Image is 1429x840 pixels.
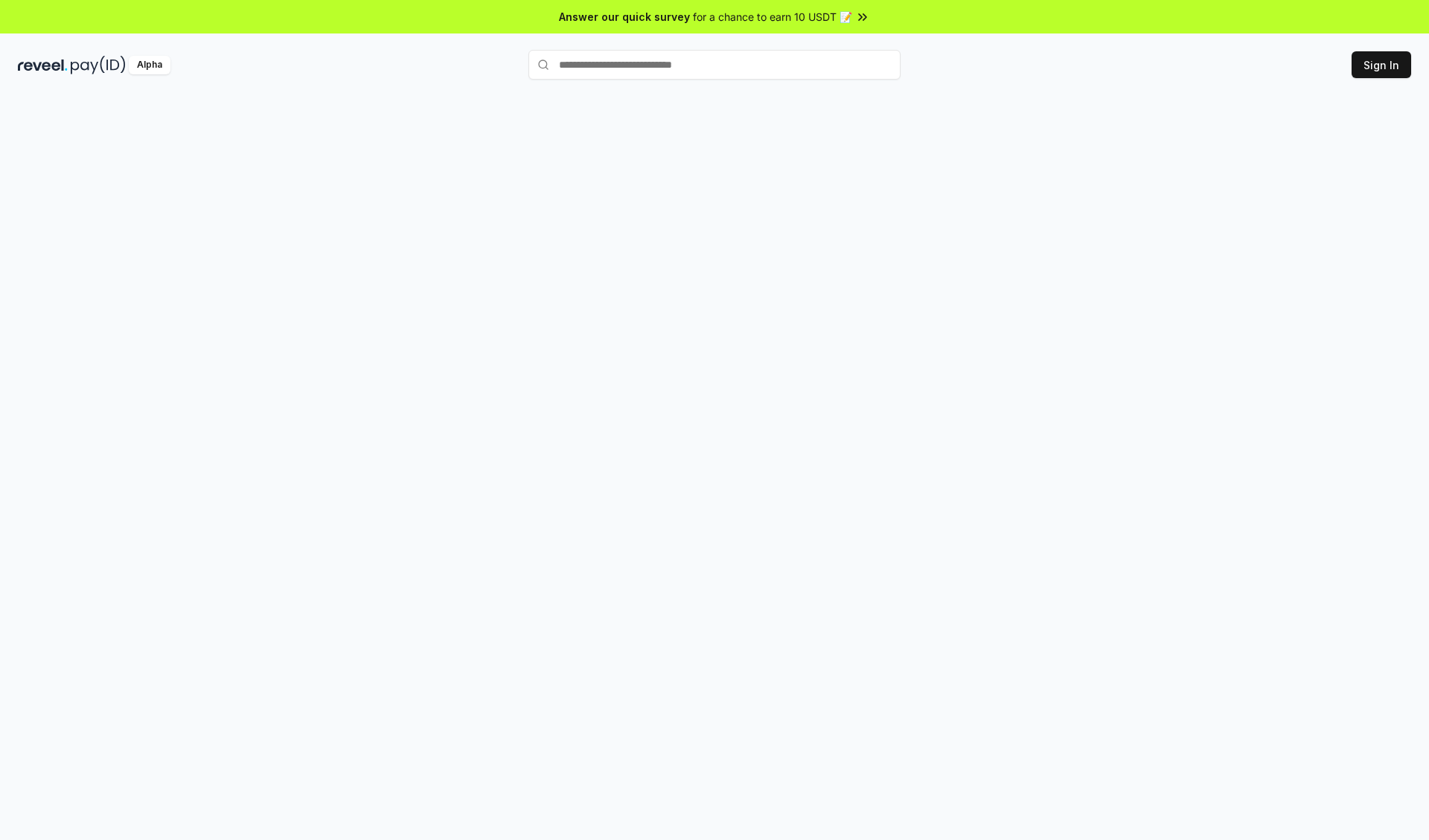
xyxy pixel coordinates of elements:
img: reveel_dark [18,56,68,74]
div: Alpha [129,56,170,74]
button: Sign In [1352,51,1411,78]
span: Answer our quick survey [559,9,690,25]
span: for a chance to earn 10 USDT 📝 [693,9,852,25]
img: pay_id [71,56,126,74]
